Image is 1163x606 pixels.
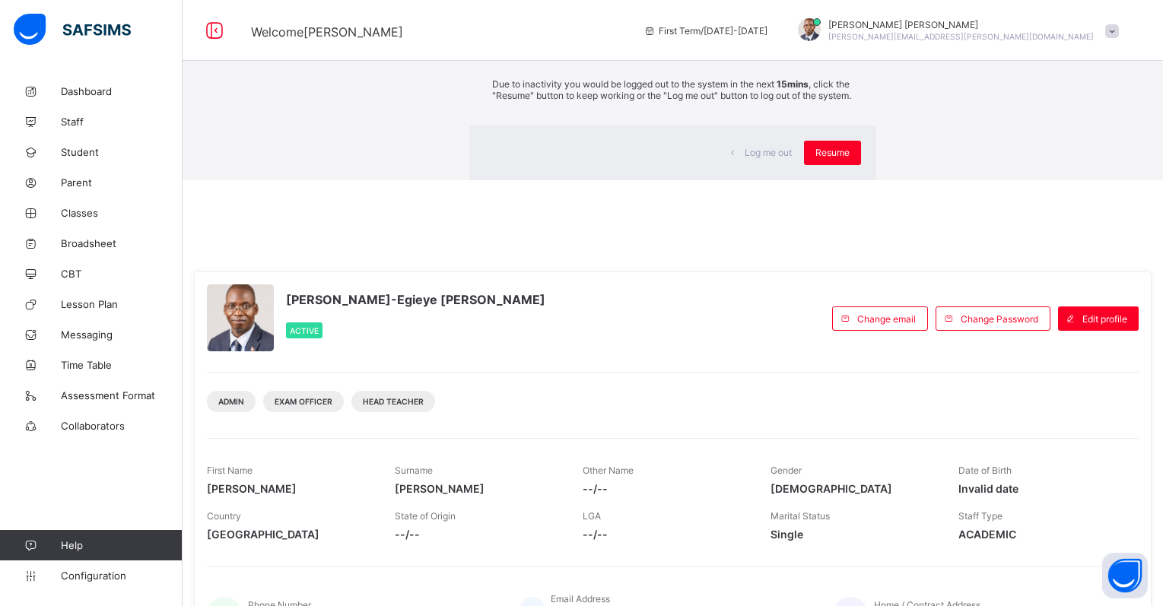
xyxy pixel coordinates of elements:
span: Email Address [551,593,610,604]
span: Student [61,146,183,158]
span: --/-- [583,528,748,541]
span: State of Origin [395,510,456,522]
span: session/term information [643,25,767,36]
span: Admin [218,397,244,406]
span: Exam Officer [275,397,332,406]
span: [PERSON_NAME] [PERSON_NAME] [828,19,1094,30]
span: Classes [61,207,183,219]
span: Staff [61,116,183,128]
span: Dashboard [61,85,183,97]
span: --/-- [395,528,560,541]
span: Welcome [PERSON_NAME] [251,24,403,40]
span: [GEOGRAPHIC_DATA] [207,528,372,541]
img: safsims [14,14,131,46]
span: LGA [583,510,601,522]
span: [DEMOGRAPHIC_DATA] [771,482,936,495]
span: Parent [61,176,183,189]
span: ACADEMIC [958,528,1123,541]
span: Configuration [61,570,182,582]
span: Head Teacher [363,397,424,406]
span: First Name [207,465,253,476]
span: Lesson Plan [61,298,183,310]
span: CBT [61,268,183,280]
span: Time Table [61,359,183,371]
span: Change email [857,313,916,325]
span: Broadsheet [61,237,183,249]
span: Assessment Format [61,389,183,401]
span: [PERSON_NAME]-Egieye [PERSON_NAME] [286,292,545,307]
span: Gender [771,465,802,476]
span: [PERSON_NAME][EMAIL_ADDRESS][PERSON_NAME][DOMAIN_NAME] [828,32,1094,41]
p: Due to inactivity you would be logged out to the system in the next , click the "Resume" button t... [492,78,853,101]
span: Marital Status [771,510,830,522]
span: Active [290,326,319,335]
span: Surname [395,465,433,476]
button: Open asap [1102,553,1148,598]
span: Help [61,539,182,551]
span: Date of Birth [958,465,1012,476]
span: Log me out [745,147,792,158]
strong: 15mins [777,78,809,90]
div: Paul-EgieyeMichael [783,18,1126,43]
span: Invalid date [958,482,1123,495]
span: Messaging [61,328,183,341]
span: Resume [815,147,850,158]
span: [PERSON_NAME] [395,482,560,495]
span: Other Name [583,465,634,476]
span: --/-- [583,482,748,495]
span: Change Password [961,313,1038,325]
span: Edit profile [1082,313,1127,325]
span: Collaborators [61,420,183,432]
span: Staff Type [958,510,1003,522]
span: Country [207,510,241,522]
span: [PERSON_NAME] [207,482,372,495]
span: Single [771,528,936,541]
